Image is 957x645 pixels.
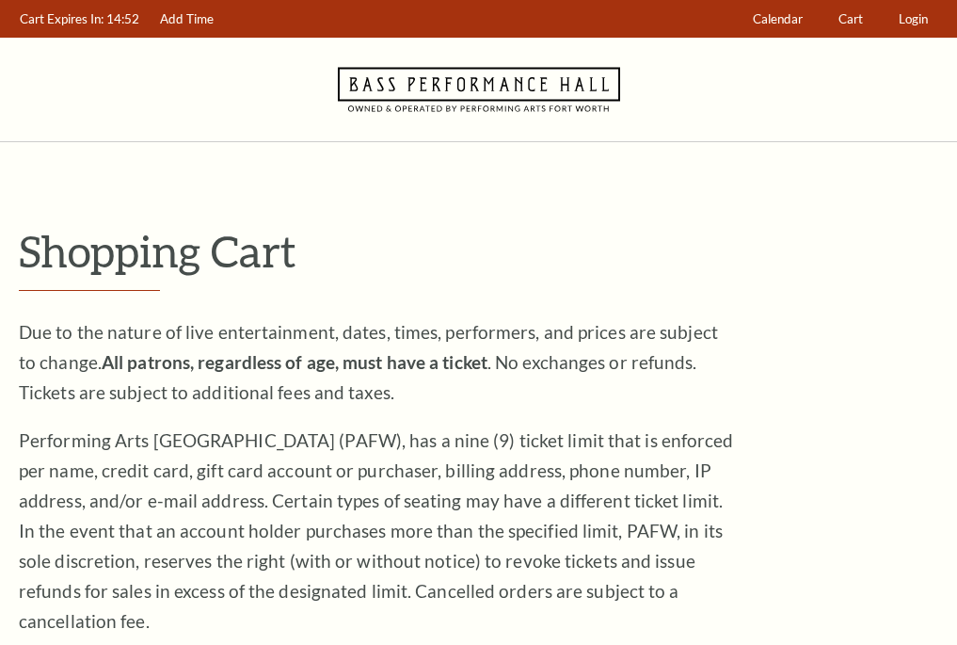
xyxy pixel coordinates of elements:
[899,11,928,26] span: Login
[830,1,872,38] a: Cart
[744,1,812,38] a: Calendar
[19,227,938,275] p: Shopping Cart
[152,1,223,38] a: Add Time
[106,11,139,26] span: 14:52
[19,426,734,637] p: Performing Arts [GEOGRAPHIC_DATA] (PAFW), has a nine (9) ticket limit that is enforced per name, ...
[753,11,803,26] span: Calendar
[20,11,104,26] span: Cart Expires In:
[838,11,863,26] span: Cart
[102,351,487,373] strong: All patrons, regardless of age, must have a ticket
[19,321,718,403] span: Due to the nature of live entertainment, dates, times, performers, and prices are subject to chan...
[890,1,937,38] a: Login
